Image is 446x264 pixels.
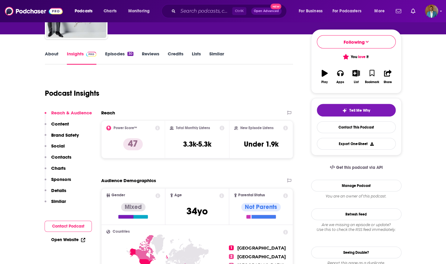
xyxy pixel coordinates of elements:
span: 2 [229,254,234,259]
span: Ctrl K [232,7,246,15]
img: User Profile [425,5,438,18]
button: Export One-Sheet [317,138,396,150]
div: Share [384,80,392,84]
span: Tell Me Why [349,108,370,113]
p: Charts [51,165,66,171]
h2: Reach [101,110,115,116]
h3: Under 1.9k [244,140,279,149]
span: Charts [104,7,117,15]
a: Show notifications dropdown [393,6,404,16]
a: InsightsPodchaser Pro [67,51,97,65]
div: Are we missing an episode or update? Use this to check the RSS feed immediately. [311,222,401,232]
a: Credits [168,51,183,65]
div: You are an owner of this podcast. [311,194,401,199]
a: Show notifications dropdown [408,6,418,16]
span: love [358,54,366,59]
div: List [354,80,359,84]
p: Content [51,121,69,127]
button: Show profile menu [425,5,438,18]
span: Following [344,39,365,45]
p: Details [51,188,66,193]
span: Parental Status [238,193,265,197]
button: Contact Podcast [45,221,92,232]
button: Apps [332,66,348,88]
h2: Audience Demographics [101,178,156,183]
span: New [270,4,281,9]
a: Lists [192,51,201,65]
div: Apps [336,80,344,84]
p: 47 [123,138,143,150]
a: Seeing Double? [311,247,401,258]
a: Manage Podcast [311,180,401,191]
a: Get this podcast via API [325,160,388,175]
span: Logged in as smortier42491 [425,5,438,18]
h1: Podcast Insights [45,89,99,98]
a: Open Website [51,237,85,242]
span: For Business [299,7,323,15]
div: Search podcasts, credits, & more... [167,4,292,18]
span: 1 [229,245,234,250]
a: Contact This Podcast [317,121,396,133]
button: Charts [45,165,66,176]
button: Bookmark [364,66,380,88]
span: Gender [111,193,125,197]
div: Not Parents [241,203,281,211]
button: Open AdvancedNew [251,8,282,15]
button: Share [380,66,395,88]
button: open menu [295,6,330,16]
p: Social [51,143,65,149]
p: Contacts [51,154,71,160]
h2: Power Score™ [114,126,137,130]
button: Contacts [45,154,71,165]
button: List [348,66,364,88]
button: open menu [370,6,392,16]
span: Monitoring [128,7,150,15]
a: Similar [209,51,224,65]
span: [GEOGRAPHIC_DATA] [237,245,285,251]
button: Following [317,35,396,48]
div: 30 [127,52,133,56]
button: Refresh Feed [311,208,401,220]
div: Play [321,80,328,84]
p: Sponsors [51,176,71,182]
div: Bookmark [365,80,379,84]
span: For Podcasters [332,7,361,15]
button: tell me why sparkleTell Me Why [317,104,396,116]
span: Open Advanced [254,10,279,13]
span: You it [344,54,369,59]
button: You love it [317,51,396,63]
span: 34 yo [186,205,208,217]
button: open menu [124,6,158,16]
img: Podchaser - Follow, Share and Rate Podcasts [5,5,63,17]
button: Reach & Audience [45,110,92,121]
a: Reviews [142,51,159,65]
button: Social [45,143,65,154]
p: Brand Safety [51,132,79,138]
button: Similar [45,198,66,210]
h2: Total Monthly Listens [176,126,210,130]
button: Play [317,66,332,88]
img: Podchaser Pro [86,52,97,57]
p: Similar [51,198,66,204]
button: Brand Safety [45,132,79,143]
h3: 3.3k-5.3k [183,140,211,149]
span: Get this podcast via API [336,165,382,170]
input: Search podcasts, credits, & more... [178,6,232,16]
span: Age [174,193,182,197]
button: Content [45,121,69,132]
span: Countries [113,230,130,234]
span: [GEOGRAPHIC_DATA] [237,254,285,259]
button: Details [45,188,66,199]
a: Episodes30 [105,51,133,65]
span: More [374,7,385,15]
p: Reach & Audience [51,110,92,116]
span: Podcasts [75,7,92,15]
button: open menu [70,6,100,16]
button: Sponsors [45,176,71,188]
h2: New Episode Listens [240,126,273,130]
a: Charts [100,6,120,16]
button: open menu [329,6,370,16]
img: tell me why sparkle [342,108,347,113]
a: About [45,51,58,65]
